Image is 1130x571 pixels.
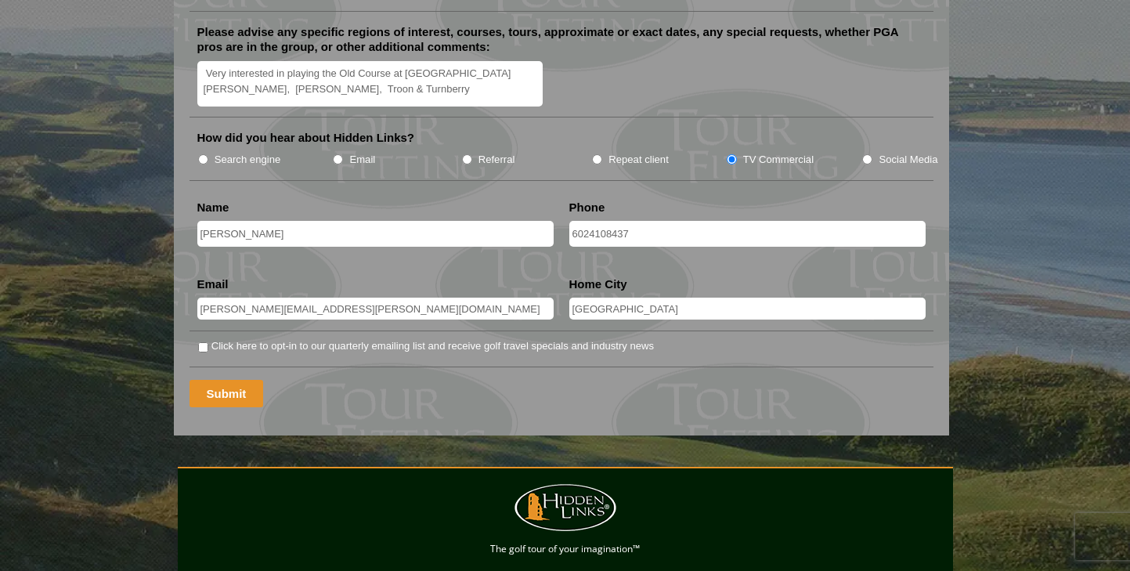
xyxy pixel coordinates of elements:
[197,24,926,55] label: Please advise any specific regions of interest, courses, tours, approximate or exact dates, any s...
[211,338,654,354] label: Click here to opt-in to our quarterly emailing list and receive golf travel specials and industry...
[569,276,627,292] label: Home City
[879,152,937,168] label: Social Media
[608,152,669,168] label: Repeat client
[190,380,264,407] input: Submit
[197,276,229,292] label: Email
[743,152,814,168] label: TV Commercial
[478,152,515,168] label: Referral
[569,200,605,215] label: Phone
[197,200,229,215] label: Name
[182,540,949,558] p: The golf tour of your imagination™
[215,152,281,168] label: Search engine
[349,152,375,168] label: Email
[197,130,415,146] label: How did you hear about Hidden Links?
